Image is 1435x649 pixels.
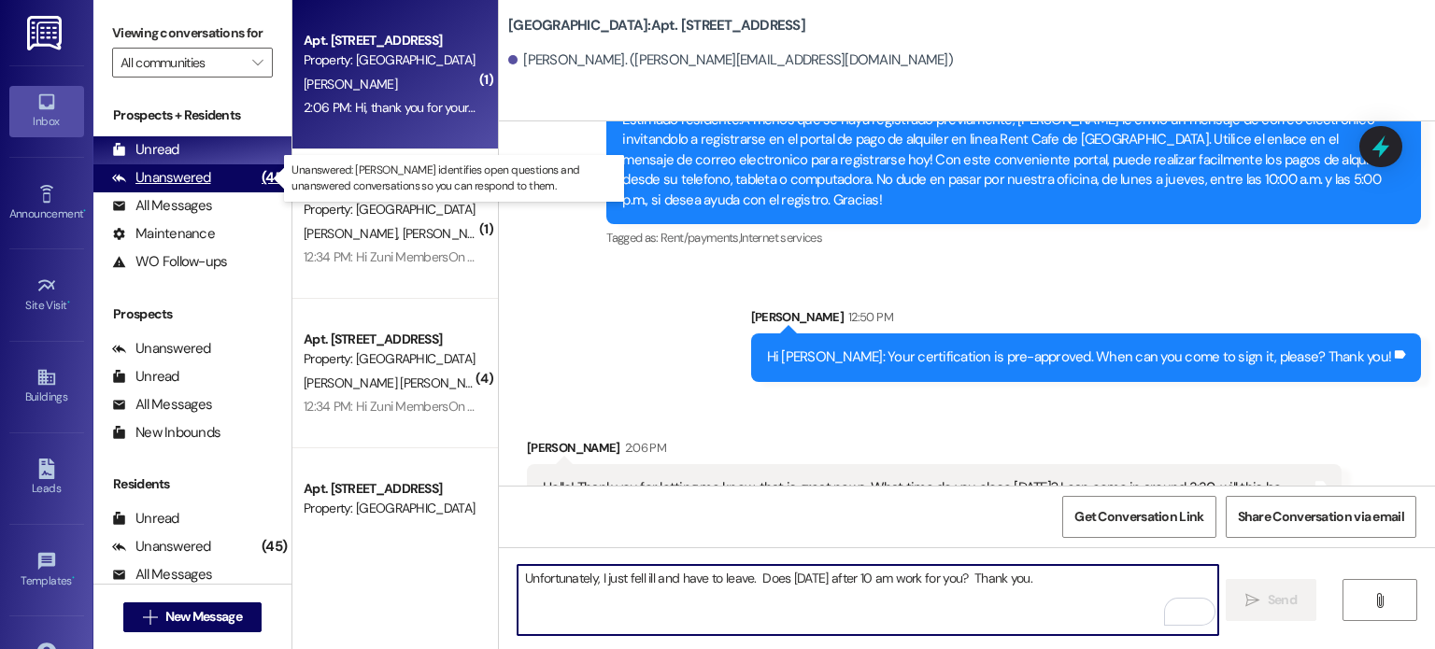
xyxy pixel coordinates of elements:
textarea: To enrich screen reader interactions, please activate Accessibility in Grammarly extension settings [518,565,1217,635]
div: WO Follow-ups [112,252,227,272]
i:  [1245,593,1259,608]
div: (45) [257,163,291,192]
a: Templates • [9,545,84,596]
div: Apt. [STREET_ADDRESS] [304,330,476,349]
div: Estimado residente:A menos que se haya registrado previamente, [PERSON_NAME] le envio un mensaje ... [622,110,1391,210]
div: Hello! Thank you for letting me know, that is great news. What time do you close [DATE]? I can co... [543,478,1312,518]
div: Apt. [STREET_ADDRESS] [304,479,476,499]
span: • [67,296,70,309]
i:  [143,610,157,625]
span: Share Conversation via email [1238,507,1404,527]
a: Inbox [9,86,84,136]
span: [PERSON_NAME] [304,76,397,92]
i:  [1372,593,1386,608]
span: Rent/payments , [661,230,740,246]
span: [PERSON_NAME] [304,225,403,242]
div: Apt. [STREET_ADDRESS] [304,31,476,50]
div: Residents [93,474,291,494]
button: Get Conversation Link [1062,496,1215,538]
div: Unanswered [112,168,211,188]
div: (45) [257,532,291,561]
span: Get Conversation Link [1074,507,1203,527]
input: All communities [121,48,243,78]
div: Unread [112,367,179,387]
div: Property: [GEOGRAPHIC_DATA] [304,349,476,369]
div: New Inbounds [112,423,220,443]
div: All Messages [112,565,212,585]
span: Internet services [740,230,822,246]
div: Tagged as: [606,224,1421,251]
button: Share Conversation via email [1226,496,1416,538]
b: [GEOGRAPHIC_DATA]: Apt. [STREET_ADDRESS] [508,16,805,35]
div: Unanswered [112,537,211,557]
span: • [72,571,75,585]
div: 2:06 PM [620,438,666,458]
div: Hi [PERSON_NAME]: Your certification is pre-approved. When can you come to sign it, please? Thank... [767,347,1392,367]
span: Send [1268,590,1297,610]
div: Property: [GEOGRAPHIC_DATA] [304,200,476,219]
div: All Messages [112,395,212,415]
div: [PERSON_NAME] [527,438,1342,464]
div: Prospects [93,304,291,324]
div: Unread [112,140,179,160]
div: Unread [112,509,179,529]
p: Unanswered: [PERSON_NAME] identifies open questions and unanswered conversations so you can respo... [291,162,617,194]
div: Property: [GEOGRAPHIC_DATA] [304,499,476,518]
a: Buildings [9,361,84,412]
div: [PERSON_NAME] [751,307,1422,333]
label: Viewing conversations for [112,19,273,48]
div: 12:50 PM [844,307,893,327]
div: 2:06 PM: Hi, thank you for your message. Our team will get back to you [DATE] during regular offi... [304,99,868,116]
div: Unanswered [112,339,211,359]
button: New Message [123,602,262,632]
div: Property: [GEOGRAPHIC_DATA] [304,50,476,70]
a: Leads [9,453,84,503]
span: [PERSON_NAME] [403,225,496,242]
a: Site Visit • [9,270,84,320]
div: All Messages [112,196,212,216]
div: [PERSON_NAME]. ([PERSON_NAME][EMAIL_ADDRESS][DOMAIN_NAME]) [508,50,953,70]
i:  [252,55,263,70]
div: Maintenance [112,224,215,244]
span: • [83,205,86,218]
button: Send [1226,579,1316,621]
span: New Message [165,607,242,627]
span: [PERSON_NAME] [PERSON_NAME] [304,374,493,391]
img: ResiDesk Logo [27,16,65,50]
div: Prospects + Residents [93,106,291,125]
